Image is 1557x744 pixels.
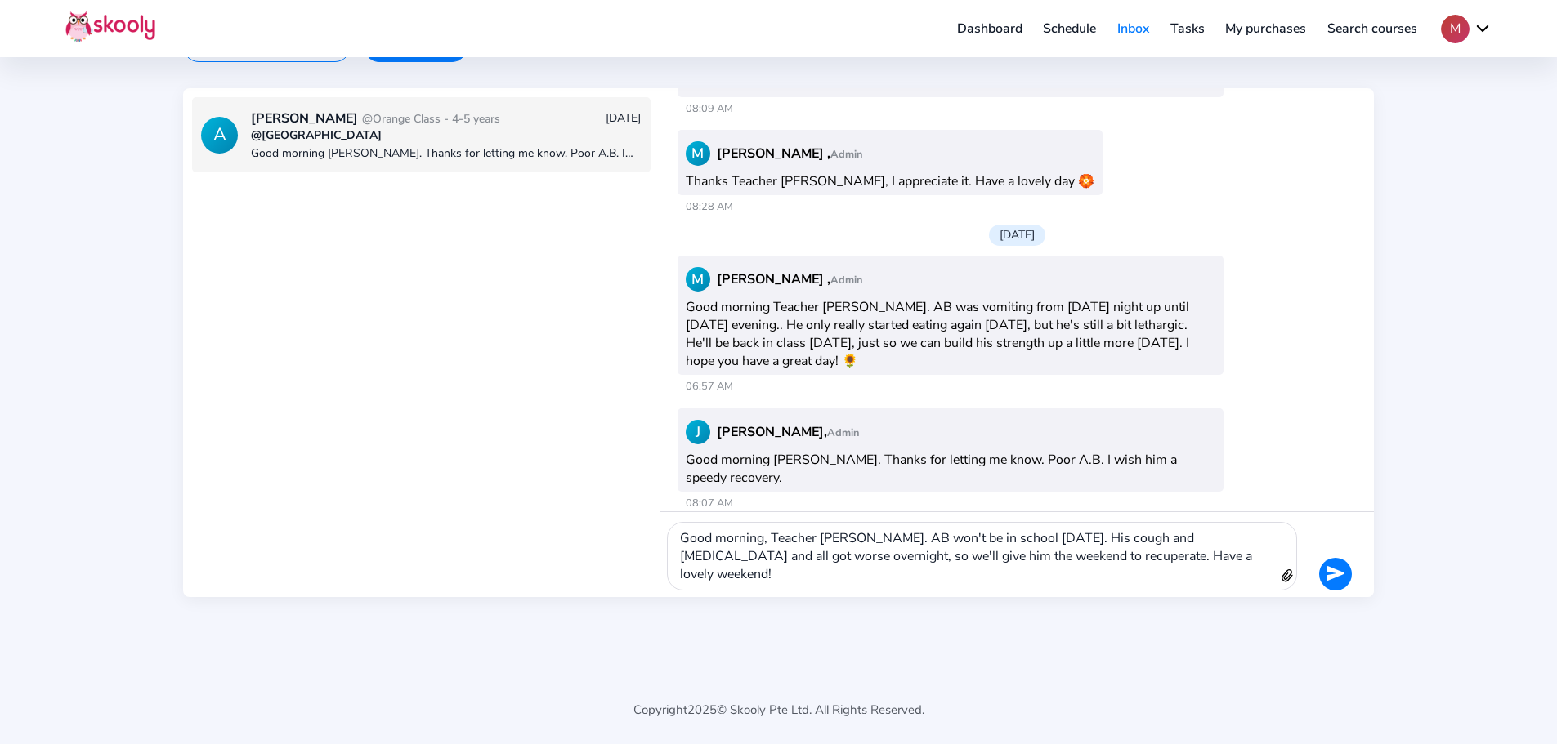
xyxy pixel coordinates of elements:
div: M [686,267,710,292]
div: A [201,117,238,154]
a: Dashboard [946,16,1033,42]
ion-icon: attach outline [1274,563,1300,589]
div: [PERSON_NAME] [251,109,500,127]
div: Good morning, Teacher [PERSON_NAME]. AB won't be in school [DATE]. His cough and [MEDICAL_DATA] a... [668,523,1278,590]
button: attach outline [1278,567,1296,590]
span: [PERSON_NAME] , [717,145,862,163]
div: Good morning [PERSON_NAME]. Thanks for letting me know. Poor A.B. I wish him a speedy recovery. [678,408,1224,492]
span: Admin [830,273,862,287]
span: 2025 [687,702,717,718]
a: My purchases [1215,16,1317,42]
a: Schedule [1033,16,1107,42]
div: Good morning [PERSON_NAME]. Thanks for letting me know. Poor A.B. I wish him a speedy recovery. [251,145,641,161]
span: [PERSON_NAME], [717,423,859,441]
span: Admin [827,425,859,440]
a: Inbox [1107,16,1160,42]
div: Thanks Teacher [PERSON_NAME], I appreciate it. Have a lovely day 🏵️ [678,130,1103,195]
span: 08:09 AM [678,101,1224,116]
div: J [686,420,710,444]
ion-icon: send [1327,564,1344,582]
a: Tasks [1160,16,1215,42]
span: Admin [830,147,862,162]
img: Skooly [65,11,155,42]
div: M [686,141,710,166]
span: 08:28 AM [678,199,1224,214]
span: 08:07 AM [678,496,1224,510]
button: Mchevron down outline [1441,15,1492,43]
div: [DATE] [606,110,641,126]
span: @Orange Class - 4-5 years [362,111,500,127]
span: [PERSON_NAME] , [717,270,862,288]
div: [DATE] [989,225,1045,245]
a: Search courses [1317,16,1428,42]
div: Copyright © Skooly Pte Ltd. All Rights Reserved. [65,636,1492,744]
div: Good morning Teacher [PERSON_NAME]. AB was vomiting from [DATE] night up until [DATE] evening.. H... [678,256,1224,375]
div: @[GEOGRAPHIC_DATA] [251,127,641,143]
span: 06:57 AM [678,379,1224,394]
button: send [1319,558,1352,590]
